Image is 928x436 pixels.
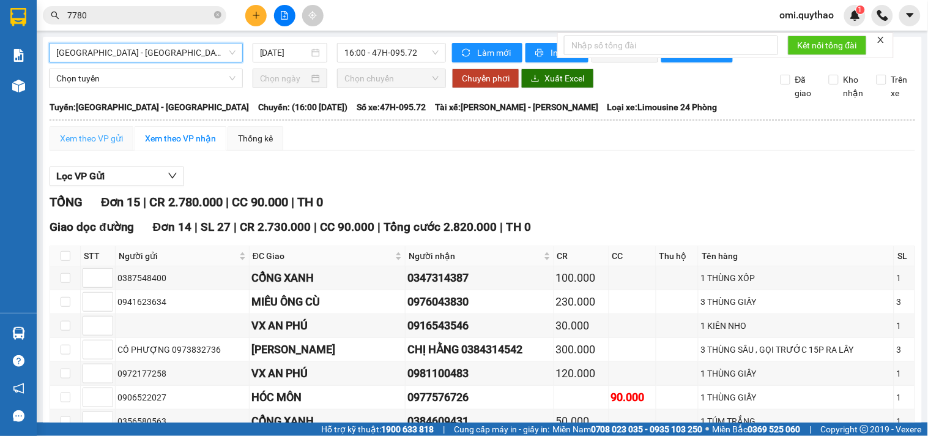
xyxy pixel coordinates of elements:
div: MIÊU ÔNG CÙ [251,293,403,310]
div: VX AN PHÚ [251,365,403,382]
span: Người nhận [409,249,541,263]
div: CỔNG XANH [251,269,403,287]
div: Xem theo VP gửi [60,132,123,145]
div: Xem theo VP nhận [145,132,216,145]
button: syncLàm mới [452,43,522,62]
span: ĐC Giao [253,249,393,263]
span: Chọn tuyến [56,69,236,88]
div: 90.000 [611,389,654,406]
div: 1 [896,319,913,333]
div: 0347314387 [407,269,552,287]
span: TỔNG [50,195,83,209]
span: Làm mới [477,46,513,59]
button: aim [302,5,324,26]
span: message [13,410,24,422]
span: sync [462,48,472,58]
b: Tuyến: [GEOGRAPHIC_DATA] - [GEOGRAPHIC_DATA] [50,102,249,112]
th: STT [81,246,116,266]
span: | [377,220,380,234]
strong: 0369 525 060 [748,424,801,434]
div: 1 [896,367,913,380]
button: plus [245,5,267,26]
span: down [168,171,177,181]
div: 3 [896,295,913,309]
span: Số xe: 47H-095.72 [357,100,426,114]
button: downloadXuất Excel [521,69,594,88]
span: search [51,11,59,20]
div: 1 [896,415,913,428]
th: Tên hàng [699,246,894,266]
div: 0976043830 [407,293,552,310]
span: SL 27 [201,220,231,234]
input: Nhập số tổng đài [564,36,778,55]
span: | [195,220,198,234]
div: 1 THÙNG GIẤY [700,391,892,404]
button: Lọc VP Gửi [50,167,184,186]
span: Xuất Excel [544,72,584,85]
strong: 0708 023 035 - 0935 103 250 [591,424,703,434]
span: Loại xe: Limousine 24 Phòng [607,100,718,114]
th: SL [894,246,915,266]
button: printerIn phơi [525,43,588,62]
span: CC 90.000 [232,195,288,209]
span: Đã giao [790,73,820,100]
input: Tìm tên, số ĐT hoặc mã đơn [67,9,212,22]
div: 230.000 [556,293,607,310]
div: 0356580563 [117,415,247,428]
div: 3 THÙNG SẦU , GỌI TRƯỚC 15P RA LẤY [700,343,892,356]
th: CR [554,246,609,266]
span: omi.quythao [770,7,844,23]
button: file-add [274,5,295,26]
span: | [314,220,317,234]
div: CHỊ HẰNG 0384314542 [407,341,552,358]
img: warehouse-icon [12,327,25,340]
span: Tài xế: [PERSON_NAME] - [PERSON_NAME] [435,100,598,114]
span: CR 2.780.000 [149,195,223,209]
span: close-circle [214,10,221,21]
span: | [234,220,237,234]
sup: 1 [856,6,865,14]
div: 0941623634 [117,295,247,309]
span: Trên xe [886,73,916,100]
img: phone-icon [877,10,888,21]
span: download [531,74,540,84]
div: 0916543546 [407,317,552,334]
span: Chọn chuyến [344,69,439,88]
span: | [500,220,503,234]
span: Đơn 14 [153,220,192,234]
span: printer [535,48,546,58]
span: notification [13,383,24,394]
div: 30.000 [556,317,607,334]
span: caret-down [905,10,916,21]
span: TH 0 [297,195,323,209]
div: 120.000 [556,365,607,382]
div: 0387548400 [117,271,247,285]
span: Đắk Lắk - Tây Ninh [56,43,236,62]
span: copyright [860,425,869,434]
button: Kết nối tổng đài [788,36,867,55]
div: HÓC MÔN [251,389,403,406]
span: plus [252,11,261,20]
div: 0906522027 [117,391,247,404]
span: CC 90.000 [320,220,374,234]
div: 1 TÚM TRẮNG [700,415,892,428]
span: CR 2.730.000 [240,220,311,234]
img: solution-icon [12,49,25,62]
span: Cung cấp máy in - giấy in: [454,423,549,436]
span: | [226,195,229,209]
span: | [810,423,812,436]
button: Chuyển phơi [452,69,519,88]
span: aim [308,11,317,20]
span: 16:00 - 47H-095.72 [344,43,439,62]
span: close-circle [214,11,221,18]
span: 1 [858,6,863,14]
span: Hỗ trợ kỹ thuật: [321,423,434,436]
div: 0384609431 [407,413,552,430]
div: 1 [896,271,913,285]
div: 50.000 [556,413,607,430]
div: VX AN PHÚ [251,317,403,334]
span: Kết nối tổng đài [798,39,857,52]
img: warehouse-icon [12,80,25,92]
div: 1 [896,391,913,404]
span: file-add [280,11,289,20]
